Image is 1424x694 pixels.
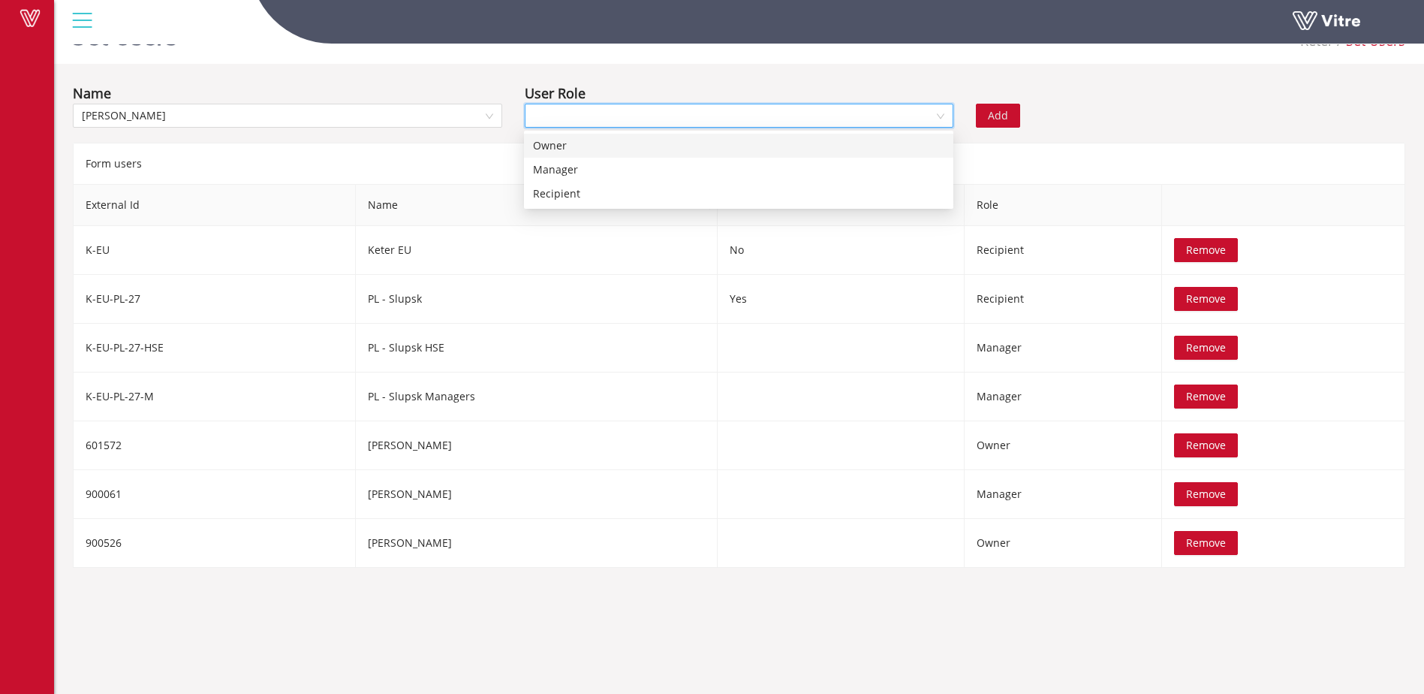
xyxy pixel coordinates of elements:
span: Remove [1186,388,1226,405]
td: [PERSON_NAME] [356,519,718,568]
span: K-EU [86,243,110,257]
span: Manager [977,389,1022,403]
button: Remove [1174,531,1238,555]
span: Remove [1186,339,1226,356]
td: PL - Slupsk Managers [356,373,718,421]
button: Remove [1174,238,1238,262]
div: Owner [524,134,953,158]
th: Role [965,185,1162,226]
div: Form users [73,143,1405,184]
div: Manager [533,161,944,178]
span: Recipient [977,291,1024,306]
td: No [718,226,965,275]
button: Remove [1174,385,1238,409]
span: 900526 [86,536,122,550]
span: Remove [1186,486,1226,502]
button: Remove [1174,482,1238,506]
td: PL - Slupsk HSE [356,324,718,373]
div: Owner [533,137,944,154]
span: Remove [1186,242,1226,258]
span: Ireneusz Ciuk [82,104,493,127]
td: [PERSON_NAME] [356,470,718,519]
span: Owner [977,438,1010,452]
span: K-EU-PL-27 [86,291,140,306]
td: Yes [718,275,965,324]
span: 900061 [86,487,122,501]
span: Recipient [977,243,1024,257]
span: 601572 [86,438,122,452]
div: Name [73,83,111,104]
td: Keter EU [356,226,718,275]
div: User Role [525,83,586,104]
span: K-EU-PL-27-HSE [86,340,164,355]
td: [PERSON_NAME] [356,421,718,470]
td: PL - Slupsk [356,275,718,324]
span: Remove [1186,535,1226,551]
span: Name [356,185,718,225]
button: Add [976,104,1020,128]
span: Remove [1186,291,1226,307]
span: Owner [977,536,1010,550]
button: Remove [1174,336,1238,360]
th: External Id [74,185,356,226]
span: Manager [977,340,1022,355]
span: Manager [977,487,1022,501]
div: Recipient [524,182,953,206]
div: Recipient [533,186,944,202]
button: Remove [1174,433,1238,457]
span: Remove [1186,437,1226,454]
div: Manager [524,158,953,182]
span: K-EU-PL-27-M [86,389,154,403]
button: Remove [1174,287,1238,311]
